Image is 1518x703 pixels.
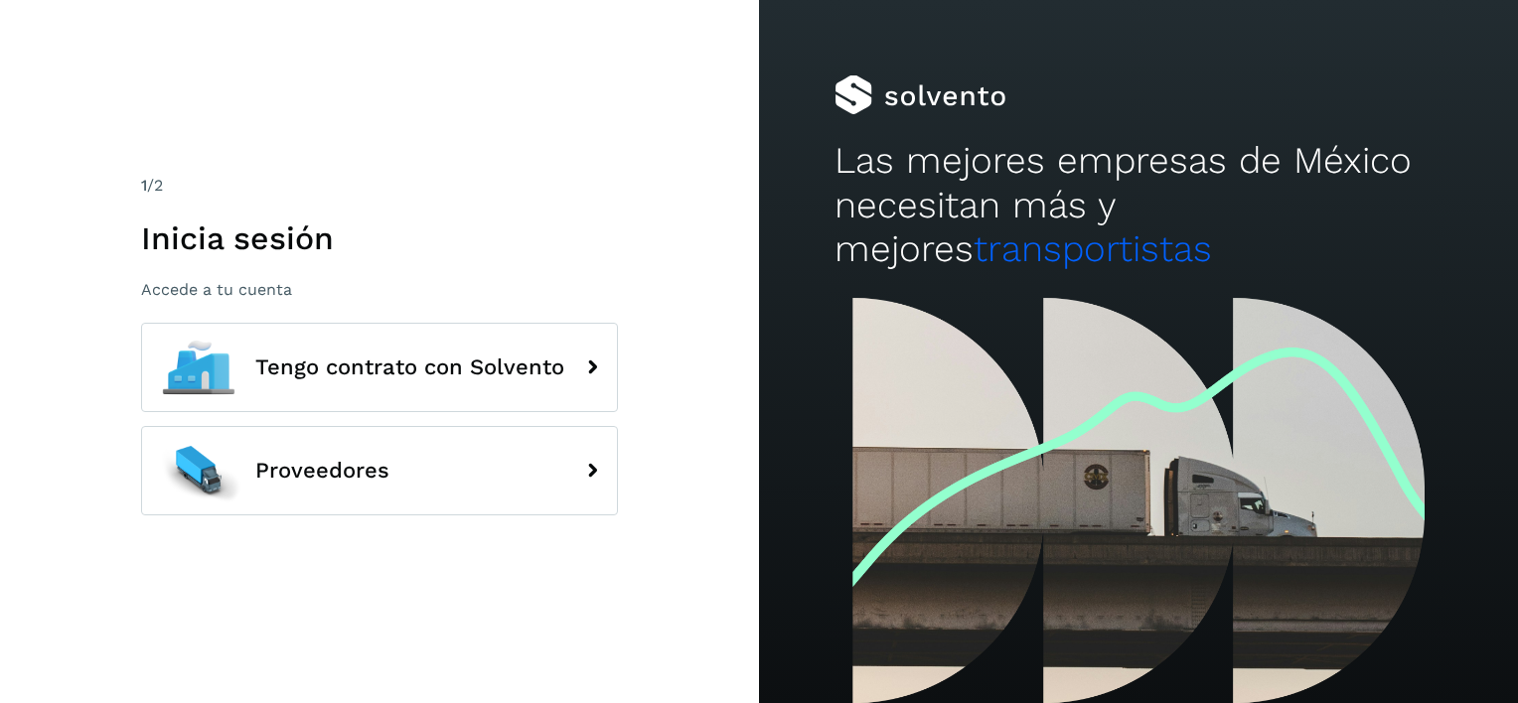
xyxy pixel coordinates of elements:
[141,176,147,195] span: 1
[255,355,564,379] span: Tengo contrato con Solvento
[974,227,1212,270] span: transportistas
[255,459,389,483] span: Proveedores
[835,139,1442,271] h2: Las mejores empresas de México necesitan más y mejores
[141,174,618,198] div: /2
[141,219,618,257] h1: Inicia sesión
[141,280,618,299] p: Accede a tu cuenta
[141,426,618,515] button: Proveedores
[141,323,618,412] button: Tengo contrato con Solvento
